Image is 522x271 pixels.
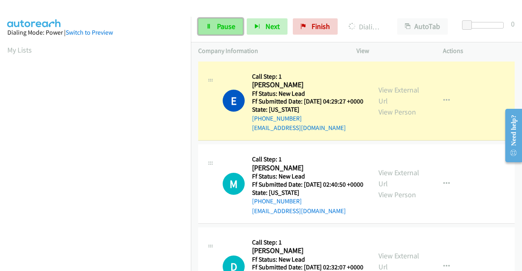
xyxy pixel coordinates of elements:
h5: State: [US_STATE] [252,106,363,114]
a: Pause [198,18,243,35]
span: Finish [312,22,330,31]
p: Actions [443,46,515,56]
h5: Ff Submitted Date: [DATE] 04:29:27 +0000 [252,97,363,106]
h2: [PERSON_NAME] [252,246,361,256]
a: [EMAIL_ADDRESS][DOMAIN_NAME] [252,207,346,215]
p: View [356,46,428,56]
iframe: Resource Center [499,103,522,168]
div: Dialing Mode: Power | [7,28,184,37]
a: View External Url [378,168,419,188]
a: Switch to Preview [66,29,113,36]
h5: Call Step: 1 [252,155,363,163]
a: My Lists [7,45,32,55]
h5: Call Step: 1 [252,238,363,247]
span: Next [265,22,280,31]
button: Next [247,18,288,35]
h5: State: [US_STATE] [252,189,363,197]
a: View Person [378,107,416,117]
a: [PHONE_NUMBER] [252,197,302,205]
h2: [PERSON_NAME] [252,163,361,173]
a: Finish [293,18,338,35]
h1: E [223,90,245,112]
a: [PHONE_NUMBER] [252,115,302,122]
a: View Person [378,190,416,199]
span: Pause [217,22,235,31]
h5: Call Step: 1 [252,73,363,81]
div: 0 [511,18,515,29]
h2: [PERSON_NAME] [252,80,361,90]
h5: Ff Status: New Lead [252,172,363,181]
h5: Ff Submitted Date: [DATE] 02:40:50 +0000 [252,181,363,189]
button: AutoTab [397,18,448,35]
h5: Ff Status: New Lead [252,256,363,264]
div: Delay between calls (in seconds) [466,22,504,29]
h1: M [223,173,245,195]
p: Company Information [198,46,342,56]
div: The call is yet to be attempted [223,173,245,195]
a: [EMAIL_ADDRESS][DOMAIN_NAME] [252,124,346,132]
a: View External Url [378,85,419,106]
p: Dialing [PERSON_NAME] [349,21,383,32]
h5: Ff Status: New Lead [252,90,363,98]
